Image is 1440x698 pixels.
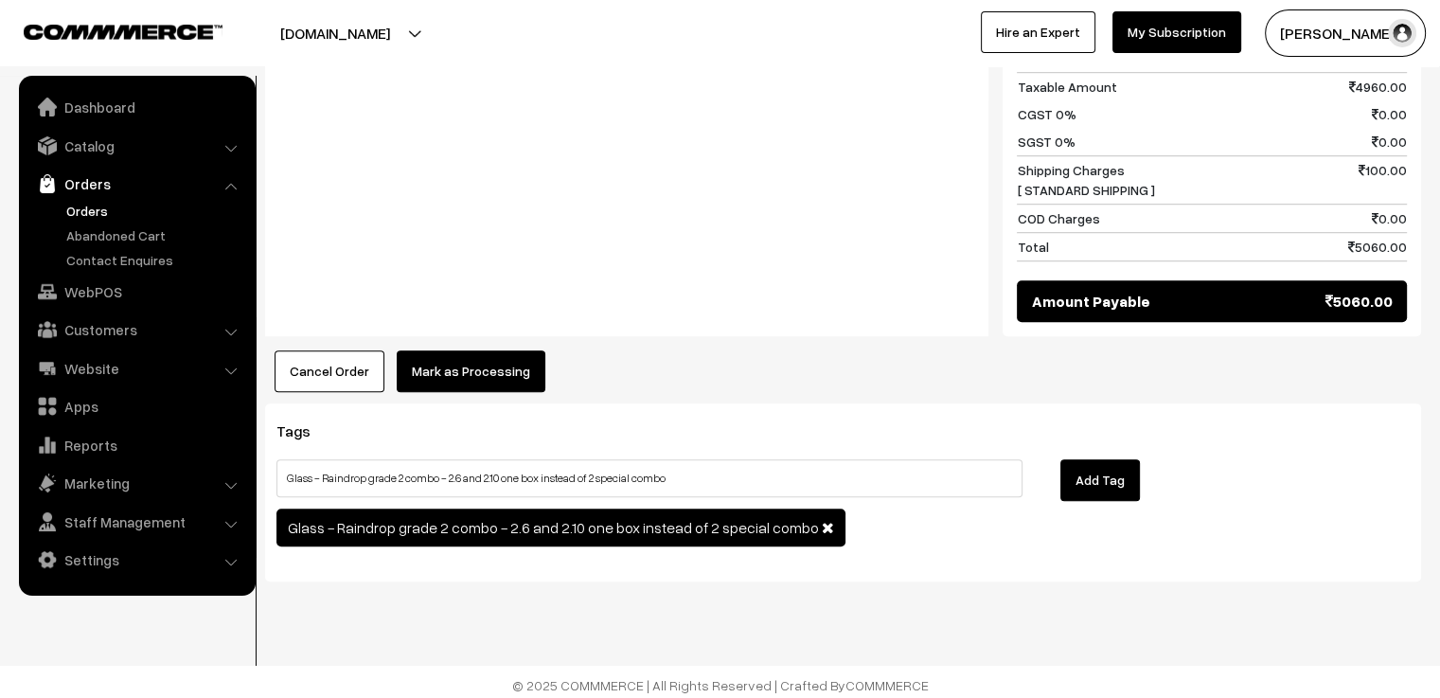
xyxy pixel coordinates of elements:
[62,250,249,270] a: Contact Enquires
[24,25,222,39] img: COMMMERCE
[1017,160,1154,200] span: Shipping Charges [ STANDARD SHIPPING ]
[1017,237,1048,257] span: Total
[1359,160,1407,200] span: 100.00
[1349,77,1407,97] span: 4960.00
[288,518,819,537] span: Glass - Raindrop grade 2 combo - 2.6 and 2.10 one box instead of 2 special combo
[1017,104,1076,124] span: CGST 0%
[24,466,249,500] a: Marketing
[24,167,249,201] a: Orders
[214,9,456,57] button: [DOMAIN_NAME]
[24,351,249,385] a: Website
[24,389,249,423] a: Apps
[24,428,249,462] a: Reports
[1372,132,1407,152] span: 0.00
[1348,237,1407,257] span: 5060.00
[1325,290,1393,313] span: 5060.00
[24,129,249,163] a: Catalog
[24,90,249,124] a: Dashboard
[24,313,249,347] a: Customers
[276,459,1022,497] input: Add Tag
[24,19,189,42] a: COMMMERCE
[24,505,249,539] a: Staff Management
[1372,104,1407,124] span: 0.00
[24,275,249,309] a: WebPOS
[1031,290,1149,313] span: Amount Payable
[1388,19,1416,47] img: user
[1017,132,1075,152] span: SGST 0%
[1265,9,1426,57] button: [PERSON_NAME] C
[981,11,1095,53] a: Hire an Expert
[1112,11,1241,53] a: My Subscription
[276,421,333,440] span: Tags
[1060,459,1140,501] button: Add Tag
[1017,77,1116,97] span: Taxable Amount
[1017,208,1099,228] span: COD Charges
[397,350,545,392] button: Mark as Processing
[1372,208,1407,228] span: 0.00
[275,350,384,392] button: Cancel Order
[62,225,249,245] a: Abandoned Cart
[62,201,249,221] a: Orders
[845,677,929,693] a: COMMMERCE
[24,543,249,577] a: Settings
